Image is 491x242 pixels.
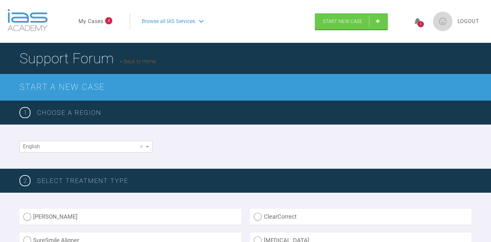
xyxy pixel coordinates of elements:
a: Start New Case [315,13,388,30]
img: logo-light.3e3ef733.png [7,9,48,31]
span: Browse all IAS Services [142,17,195,26]
h1: Support Forum [19,47,156,70]
span: 4 [105,17,112,24]
h2: Start a New Case [19,80,472,94]
img: profile.png [433,12,452,31]
a: Logout [458,17,479,26]
div: 6 [418,21,424,27]
span: Clear value [139,141,144,152]
span: English [23,143,40,150]
h3: SELECT TREATMENT TYPE [37,175,472,186]
a: My Cases [79,17,104,26]
label: ClearCorrect [250,209,472,225]
span: Start New Case [323,18,362,24]
span: 1 [19,107,31,118]
h3: Choose a region [37,107,472,118]
span: 2 [19,175,31,186]
span: × [140,143,143,149]
label: [PERSON_NAME] [19,209,241,225]
a: Back to Home [120,58,156,65]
